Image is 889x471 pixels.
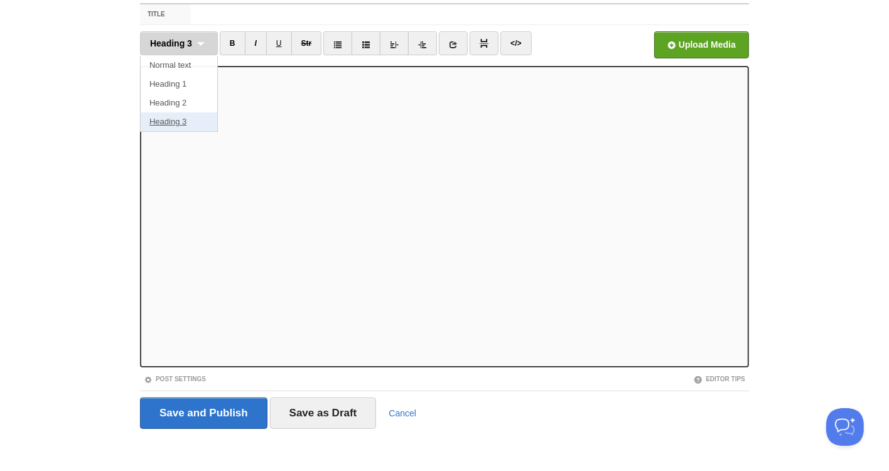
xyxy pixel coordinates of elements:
a: Normal text [141,56,217,75]
label: Title [140,4,191,24]
span: Heading 3 [150,38,192,48]
iframe: Help Scout Beacon - Open [826,408,864,446]
a: I [245,31,267,55]
a: B [220,31,245,55]
img: pagebreak-icon.png [480,39,488,48]
a: Heading 1 [141,75,217,94]
input: Save and Publish [140,398,267,429]
a: Cancel [389,408,416,418]
a: </> [500,31,531,55]
a: Post Settings [144,376,206,382]
a: Str [291,31,322,55]
a: Editor Tips [694,376,745,382]
del: Str [301,39,312,48]
input: Save as Draft [270,398,377,429]
a: Heading 2 [141,94,217,112]
a: Heading 3 [141,112,217,131]
a: U [266,31,292,55]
